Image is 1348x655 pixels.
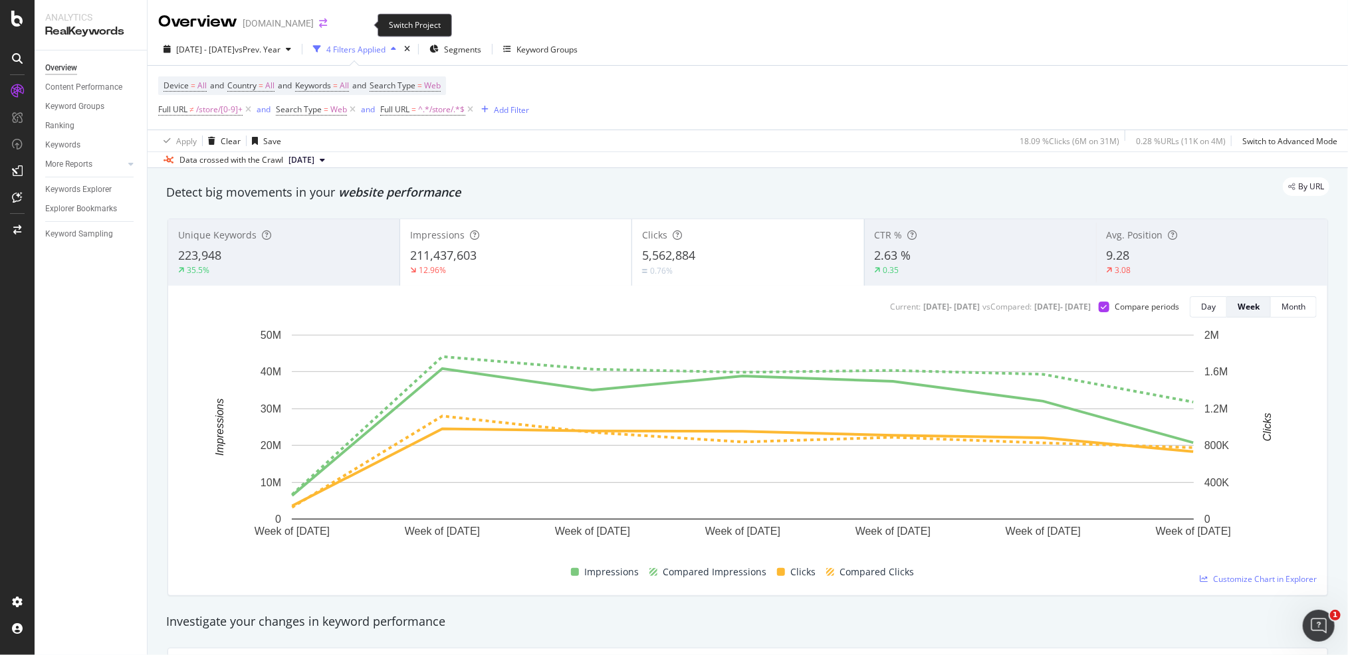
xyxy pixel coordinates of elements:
[361,104,375,115] div: and
[247,130,281,151] button: Save
[1006,526,1081,537] text: Week of [DATE]
[340,76,349,95] span: All
[1190,296,1227,318] button: Day
[261,366,281,377] text: 40M
[642,229,667,241] span: Clicks
[1201,301,1216,312] div: Day
[196,100,243,119] span: /store/[0-9]+
[45,202,138,216] a: Explorer Bookmarks
[45,80,138,94] a: Content Performance
[1204,403,1228,415] text: 1.2M
[410,229,465,241] span: Impressions
[333,80,338,91] span: =
[45,61,77,75] div: Overview
[380,104,409,115] span: Full URL
[1298,183,1324,191] span: By URL
[187,264,209,276] div: 35.5%
[417,80,422,91] span: =
[705,526,780,537] text: Week of [DATE]
[158,11,237,33] div: Overview
[516,44,578,55] div: Keyword Groups
[164,80,189,91] span: Device
[276,104,322,115] span: Search Type
[158,39,296,60] button: [DATE] - [DATE]vsPrev. Year
[1282,301,1305,312] div: Month
[1330,610,1341,620] span: 1
[275,514,281,525] text: 0
[1200,573,1317,585] a: Customize Chart in Explorer
[1204,329,1219,341] text: 2M
[498,39,583,60] button: Keyword Groups
[890,301,921,312] div: Current:
[840,564,914,580] span: Compared Clicks
[1204,366,1228,377] text: 1.6M
[1034,301,1091,312] div: [DATE] - [DATE]
[45,61,138,75] a: Overview
[982,301,1032,312] div: vs Compared :
[166,613,1329,630] div: Investigate your changes in keyword performance
[1136,136,1226,147] div: 0.28 % URLs ( 11K on 4M )
[1238,301,1260,312] div: Week
[45,202,117,216] div: Explorer Bookmarks
[370,80,415,91] span: Search Type
[158,130,197,151] button: Apply
[45,183,112,197] div: Keywords Explorer
[45,100,104,114] div: Keyword Groups
[45,138,80,152] div: Keywords
[45,11,136,24] div: Analytics
[555,526,630,537] text: Week of [DATE]
[444,44,481,55] span: Segments
[410,247,477,263] span: 211,437,603
[663,564,766,580] span: Compared Impressions
[278,80,292,91] span: and
[45,119,138,133] a: Ranking
[855,526,931,537] text: Week of [DATE]
[295,80,331,91] span: Keywords
[401,43,413,56] div: times
[1115,301,1179,312] div: Compare periods
[324,104,328,115] span: =
[221,136,241,147] div: Clear
[227,80,257,91] span: Country
[1283,177,1329,196] div: legacy label
[263,136,281,147] div: Save
[45,119,74,133] div: Ranking
[261,329,281,341] text: 50M
[1204,477,1230,488] text: 400K
[424,76,441,95] span: Web
[1204,440,1230,451] text: 800K
[790,564,816,580] span: Clicks
[1107,247,1130,263] span: 9.28
[1303,610,1335,642] iframe: Intercom live chat
[1020,136,1119,147] div: 18.09 % Clicks ( 6M on 31M )
[1262,413,1274,442] text: Clicks
[419,264,446,276] div: 12.96%
[361,103,375,116] button: and
[259,80,263,91] span: =
[197,76,207,95] span: All
[418,100,465,119] span: ^.*/store/.*$
[1107,229,1163,241] span: Avg. Position
[319,19,327,28] div: arrow-right-arrow-left
[261,440,281,451] text: 20M
[243,17,314,30] div: [DOMAIN_NAME]
[45,227,113,241] div: Keyword Sampling
[179,154,283,166] div: Data crossed with the Crawl
[261,403,281,415] text: 30M
[283,152,330,168] button: [DATE]
[642,269,647,273] img: Equal
[261,477,281,488] text: 10M
[326,44,386,55] div: 4 Filters Applied
[178,229,257,241] span: Unique Keywords
[378,13,452,37] div: Switch Project
[308,39,401,60] button: 4 Filters Applied
[176,44,235,55] span: [DATE] - [DATE]
[330,100,347,119] span: Web
[45,24,136,39] div: RealKeywords
[45,183,138,197] a: Keywords Explorer
[179,328,1306,559] svg: A chart.
[1204,514,1210,525] text: 0
[584,564,639,580] span: Impressions
[191,80,195,91] span: =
